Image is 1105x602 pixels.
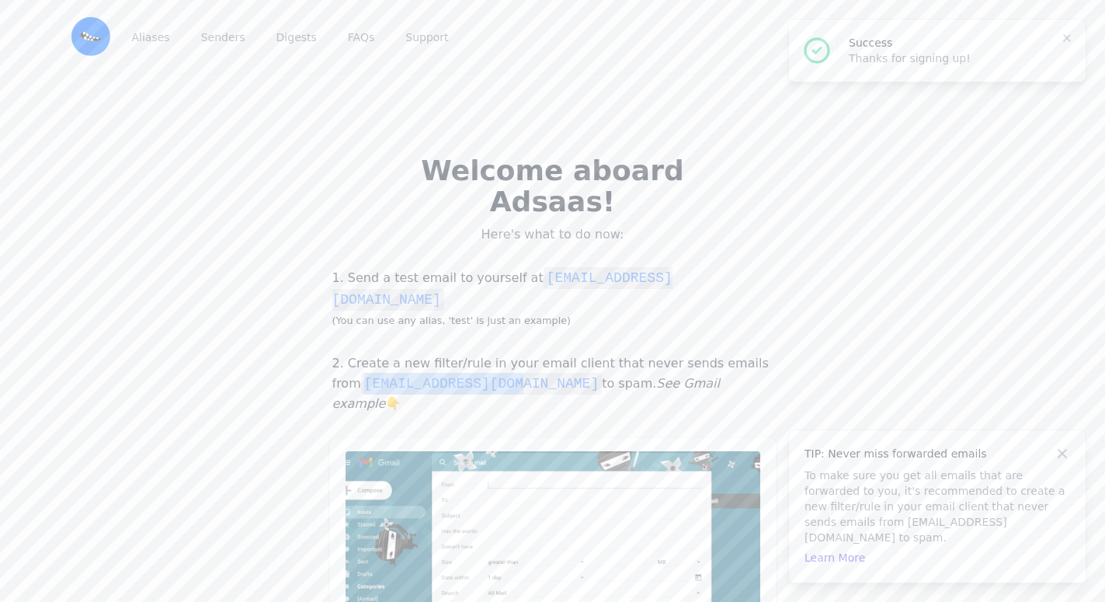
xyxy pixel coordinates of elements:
h4: TIP: Never miss forwarded emails [804,446,1070,461]
i: See Gmail example [332,376,720,411]
h2: Welcome aboard Adsaas! [379,155,727,217]
p: 2. Create a new filter/rule in your email client that never sends emails from to spam. 👇 [329,354,777,413]
small: (You can use any alias, 'test' is just an example) [332,315,572,326]
code: [EMAIL_ADDRESS][DOMAIN_NAME] [332,267,672,311]
a: Learn More [804,552,865,564]
img: Email Monster [71,17,110,56]
span: Success [849,37,892,49]
p: 1. Send a test email to yourself at [329,267,777,329]
code: [EMAIL_ADDRESS][DOMAIN_NAME] [361,373,602,395]
p: Here's what to do now: [379,227,727,242]
p: To make sure you get all emails that are forwarded to you, it's recommended to create a new filte... [804,468,1070,545]
p: Thanks for signing up! [849,50,1048,66]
